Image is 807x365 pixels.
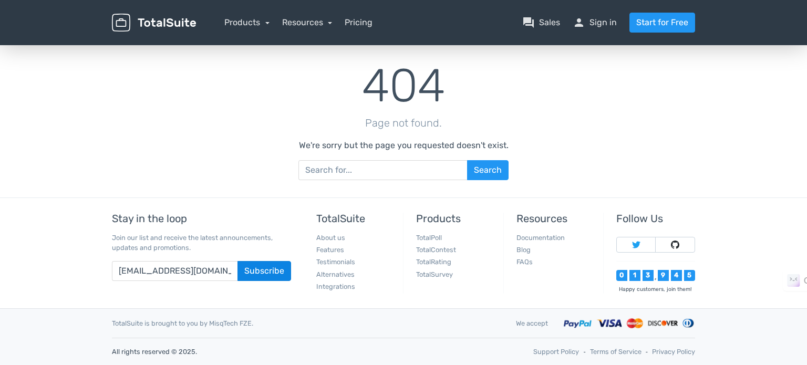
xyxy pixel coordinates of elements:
img: TotalSuite for WordPress [112,14,196,32]
input: Your email [112,261,238,281]
a: Pricing [345,16,373,29]
h1: 404 [362,60,445,111]
button: Subscribe [237,261,291,281]
a: Terms of Service [590,347,642,357]
a: TotalRating [416,258,451,266]
div: , [654,274,658,281]
span: ‐ [646,347,648,357]
div: 0 [616,270,627,281]
div: 5 [684,270,695,281]
a: Support Policy [533,347,579,357]
a: Blog [516,246,531,254]
a: TotalSurvey [416,270,453,278]
div: We accept [508,318,556,328]
div: Happy customers, join them! [616,285,695,293]
a: Documentation [516,234,565,242]
p: Join our list and receive the latest announcements, updates and promotions. [112,233,291,253]
a: TotalContest [416,246,456,254]
h5: TotalSuite [316,213,395,224]
span: ‐ [583,347,585,357]
span: question_answer [522,16,535,29]
h5: Follow Us [616,213,695,224]
a: TotalPoll [416,234,442,242]
button: Search [467,160,509,180]
div: 3 [643,270,654,281]
img: Follow TotalSuite on Twitter [632,241,640,249]
div: 9 [658,270,669,281]
a: FAQs [516,258,533,266]
p: All rights reserved © 2025. [112,347,396,357]
a: question_answerSales [522,16,560,29]
a: About us [316,234,345,242]
div: 4 [671,270,682,281]
a: Alternatives [316,270,355,278]
p: Page not found. [365,115,442,131]
a: Integrations [316,283,355,290]
h5: Stay in the loop [112,213,291,224]
h5: Products [416,213,495,224]
a: personSign in [573,16,617,29]
div: TotalSuite is brought to you by MisqTech FZE. [104,318,508,328]
a: Start for Free [629,13,695,33]
p: We're sorry but the page you requested doesn't exist. [299,139,509,152]
a: Features [316,246,344,254]
img: Accepted payment methods [564,317,695,329]
a: Resources [282,17,333,27]
img: Follow TotalSuite on Github [671,241,679,249]
a: Products [224,17,270,27]
a: Privacy Policy [652,347,695,357]
div: 1 [629,270,640,281]
span: person [573,16,585,29]
a: Testimonials [316,258,355,266]
input: Search for... [298,160,468,180]
h5: Resources [516,213,595,224]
